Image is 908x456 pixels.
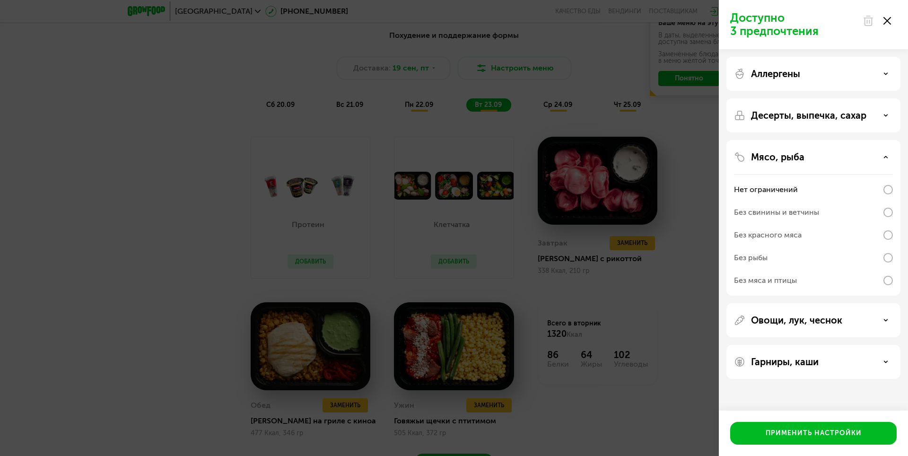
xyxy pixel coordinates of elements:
[766,429,862,438] div: Применить настройки
[751,68,800,79] p: Аллергены
[734,275,797,286] div: Без мяса и птицы
[734,252,768,263] div: Без рыбы
[751,315,842,326] p: Овощи, лук, чеснок
[734,229,802,241] div: Без красного мяса
[751,151,804,163] p: Мясо, рыба
[751,110,866,121] p: Десерты, выпечка, сахар
[730,11,857,38] p: Доступно 3 предпочтения
[730,422,897,445] button: Применить настройки
[734,207,819,218] div: Без свинины и ветчины
[751,356,819,368] p: Гарниры, каши
[734,184,798,195] div: Нет ограничений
